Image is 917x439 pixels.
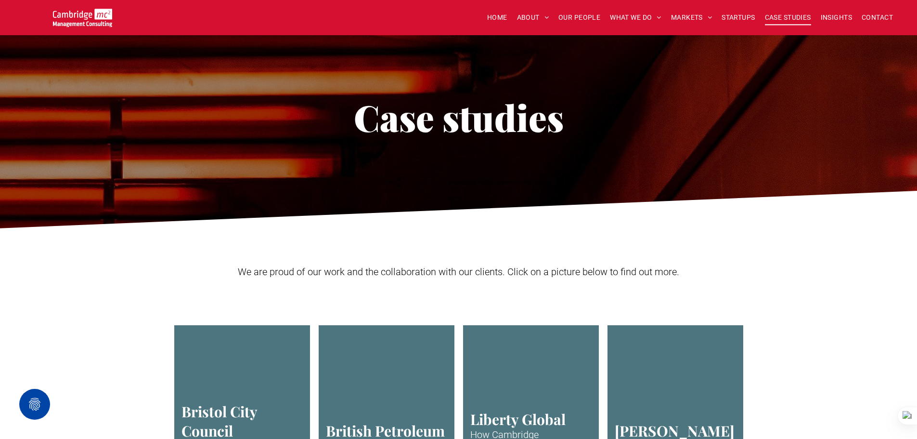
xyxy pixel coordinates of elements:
[482,10,512,25] a: HOME
[354,93,564,141] span: Case studies
[816,10,857,25] a: INSIGHTS
[857,10,898,25] a: CONTACT
[760,10,816,25] a: CASE STUDIES
[238,266,679,278] span: We are proud of our work and the collaboration with our clients. Click on a picture below to find...
[512,10,554,25] a: ABOUT
[605,10,666,25] a: WHAT WE DO
[53,9,112,27] img: Go to Homepage
[717,10,760,25] a: STARTUPS
[666,10,717,25] a: MARKETS
[53,10,112,20] a: Your Business Transformed | Cambridge Management Consulting
[554,10,605,25] a: OUR PEOPLE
